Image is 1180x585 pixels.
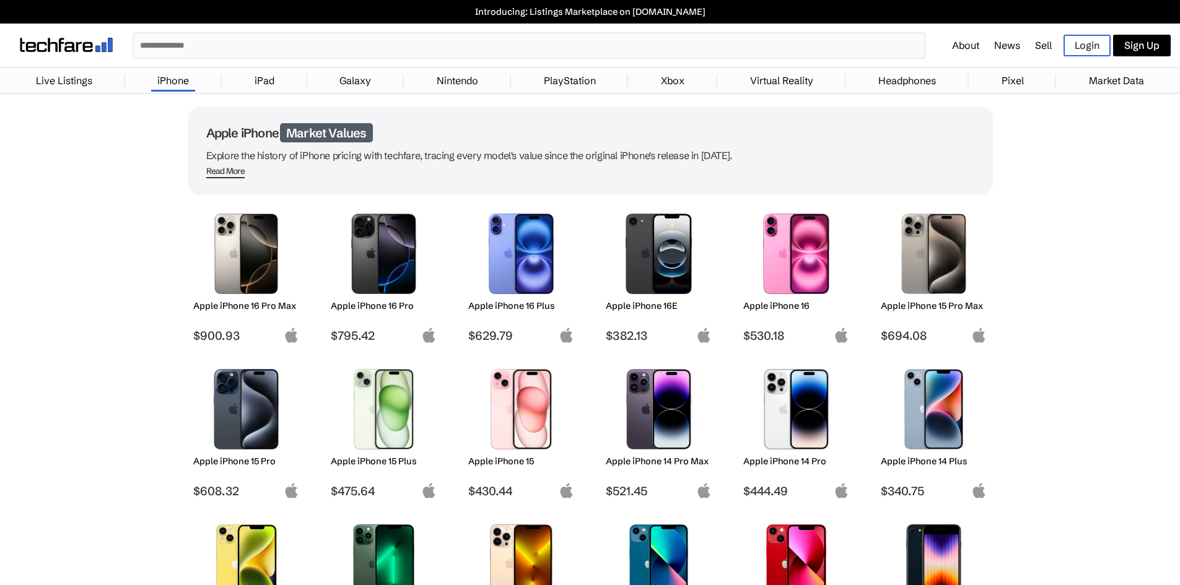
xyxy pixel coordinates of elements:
[738,363,855,498] a: iPhone 14 Pro Apple iPhone 14 Pro $444.49 apple-logo
[995,68,1030,93] a: Pixel
[753,214,840,294] img: iPhone 16
[875,363,993,498] a: iPhone 14 Plus Apple iPhone 14 Plus $340.75 apple-logo
[478,214,565,294] img: iPhone 16 Plus
[743,456,849,467] h2: Apple iPhone 14 Pro
[468,456,574,467] h2: Apple iPhone 15
[206,125,974,141] h1: Apple iPhone
[331,483,437,498] span: $475.64
[875,207,993,343] a: iPhone 15 Pro Max Apple iPhone 15 Pro Max $694.08 apple-logo
[188,363,305,498] a: iPhone 15 Pro Apple iPhone 15 Pro $608.32 apple-logo
[696,327,712,343] img: apple-logo
[193,300,299,311] h2: Apple iPhone 16 Pro Max
[744,68,819,93] a: Virtual Reality
[1083,68,1150,93] a: Market Data
[834,327,849,343] img: apple-logo
[655,68,691,93] a: Xbox
[333,68,377,93] a: Galaxy
[600,363,718,498] a: iPhone 14 Pro Max Apple iPhone 14 Pro Max $521.45 apple-logo
[696,483,712,498] img: apple-logo
[331,300,437,311] h2: Apple iPhone 16 Pro
[559,327,574,343] img: apple-logo
[331,456,437,467] h2: Apple iPhone 15 Plus
[881,456,987,467] h2: Apple iPhone 14 Plus
[1064,35,1111,56] a: Login
[20,38,113,52] img: techfare logo
[463,363,580,498] a: iPhone 15 Apple iPhone 15 $430.44 apple-logo
[606,483,712,498] span: $521.45
[738,207,855,343] a: iPhone 16 Apple iPhone 16 $530.18 apple-logo
[753,369,840,449] img: iPhone 14 Pro
[430,68,484,93] a: Nintendo
[280,123,373,142] span: Market Values
[1035,39,1052,51] a: Sell
[872,68,942,93] a: Headphones
[284,327,299,343] img: apple-logo
[340,369,427,449] img: iPhone 15 Plus
[606,328,712,343] span: $382.13
[952,39,979,51] a: About
[743,483,849,498] span: $444.49
[606,456,712,467] h2: Apple iPhone 14 Pro Max
[325,363,443,498] a: iPhone 15 Plus Apple iPhone 15 Plus $475.64 apple-logo
[193,456,299,467] h2: Apple iPhone 15 Pro
[325,207,443,343] a: iPhone 16 Pro Apple iPhone 16 Pro $795.42 apple-logo
[881,483,987,498] span: $340.75
[463,207,580,343] a: iPhone 16 Plus Apple iPhone 16 Plus $629.79 apple-logo
[834,483,849,498] img: apple-logo
[30,68,98,93] a: Live Listings
[890,214,977,294] img: iPhone 15 Pro Max
[331,328,437,343] span: $795.42
[203,369,290,449] img: iPhone 15 Pro
[743,300,849,311] h2: Apple iPhone 16
[538,68,602,93] a: PlayStation
[881,300,987,311] h2: Apple iPhone 15 Pro Max
[248,68,281,93] a: iPad
[468,328,574,343] span: $629.79
[203,214,290,294] img: iPhone 16 Pro Max
[971,483,987,498] img: apple-logo
[151,68,195,93] a: iPhone
[188,207,305,343] a: iPhone 16 Pro Max Apple iPhone 16 Pro Max $900.93 apple-logo
[193,483,299,498] span: $608.32
[606,300,712,311] h2: Apple iPhone 16E
[206,147,974,164] p: Explore the history of iPhone pricing with techfare, tracing every model's value since the origin...
[559,483,574,498] img: apple-logo
[600,207,718,343] a: iPhone 16E Apple iPhone 16E $382.13 apple-logo
[994,39,1020,51] a: News
[421,483,437,498] img: apple-logo
[478,369,565,449] img: iPhone 15
[615,369,702,449] img: iPhone 14 Pro Max
[971,327,987,343] img: apple-logo
[340,214,427,294] img: iPhone 16 Pro
[193,328,299,343] span: $900.93
[881,328,987,343] span: $694.08
[421,327,437,343] img: apple-logo
[1113,35,1171,56] a: Sign Up
[468,483,574,498] span: $430.44
[206,166,245,176] div: Read More
[615,214,702,294] img: iPhone 16E
[284,483,299,498] img: apple-logo
[743,328,849,343] span: $530.18
[468,300,574,311] h2: Apple iPhone 16 Plus
[6,6,1174,17] a: Introducing: Listings Marketplace on [DOMAIN_NAME]
[206,166,245,178] span: Read More
[890,369,977,449] img: iPhone 14 Plus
